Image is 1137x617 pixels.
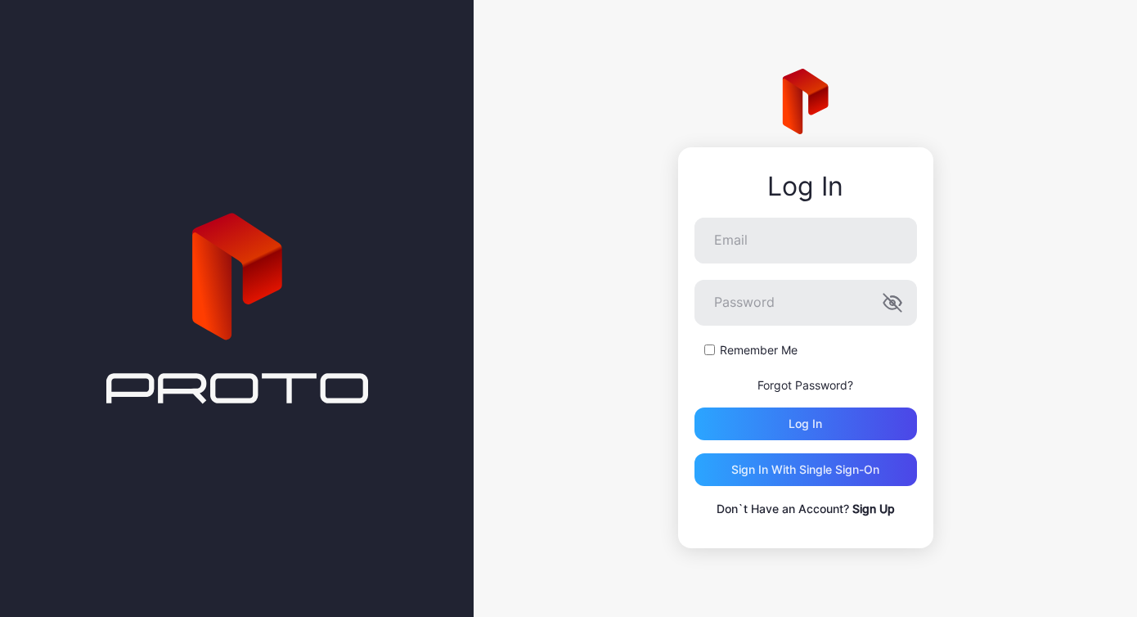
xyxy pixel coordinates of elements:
input: Password [694,280,917,326]
button: Log in [694,408,917,440]
a: Sign Up [852,502,895,516]
input: Email [694,218,917,263]
button: Sign in With Single Sign-On [694,453,917,486]
label: Remember Me [720,342,798,358]
p: Don`t Have an Account? [694,499,917,519]
div: Log In [694,172,917,201]
button: Password [883,293,902,313]
a: Forgot Password? [757,378,853,392]
div: Sign in With Single Sign-On [731,463,879,476]
div: Log in [789,417,822,430]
